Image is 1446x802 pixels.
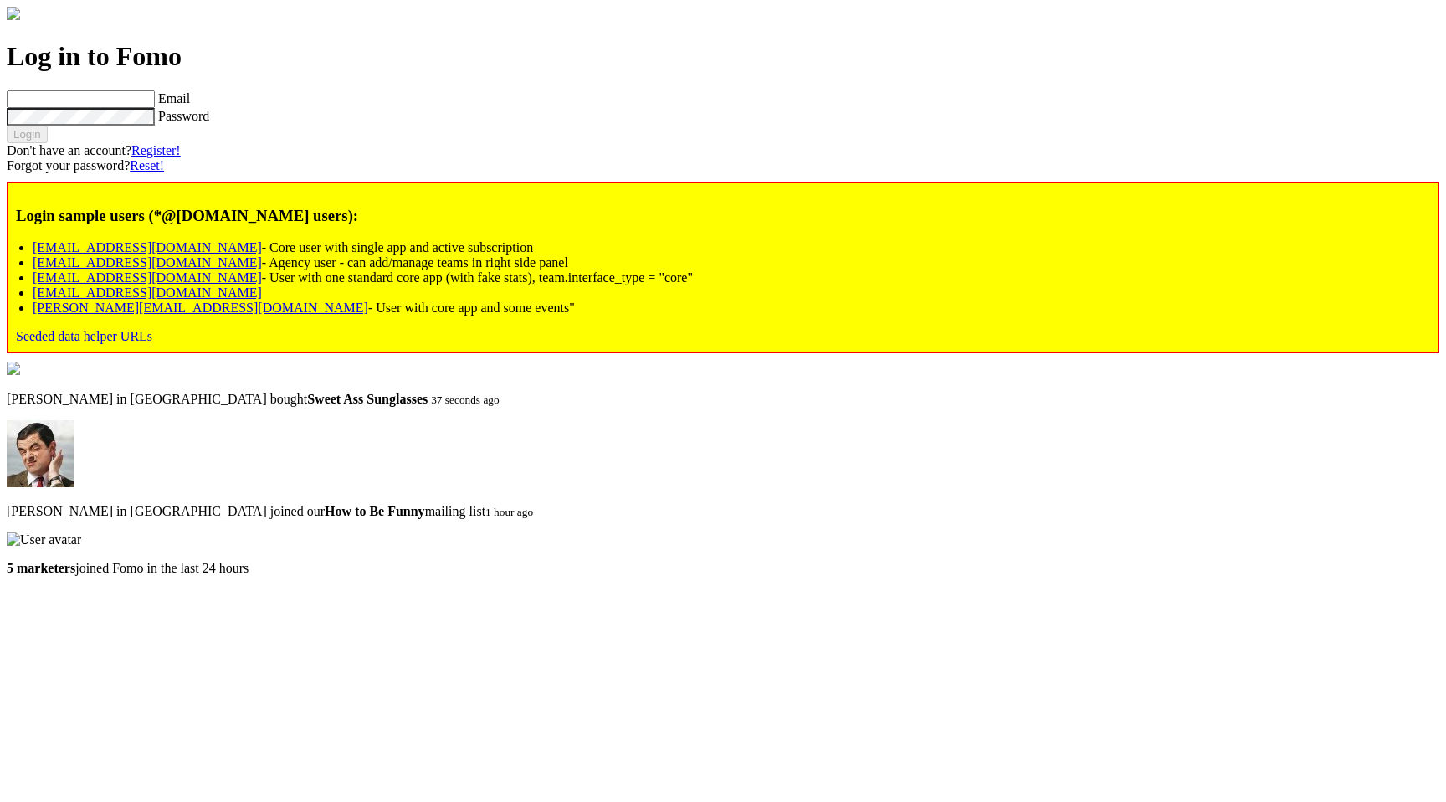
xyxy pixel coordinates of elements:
p: joined Fomo in the last 24 hours [7,561,1439,576]
small: 1 hour ago [485,506,533,518]
a: Reset! [130,158,164,172]
li: - User with one standard core app (with fake stats), team.interface_type = "core" [33,270,1430,285]
li: - Core user with single app and active subscription [33,240,1430,255]
b: How to Be Funny [325,504,425,518]
label: Email [158,91,190,105]
a: [EMAIL_ADDRESS][DOMAIN_NAME] [33,255,262,270]
img: fomo-logo-gray.svg [7,7,20,20]
div: Forgot your password? [7,158,1439,173]
a: [EMAIL_ADDRESS][DOMAIN_NAME] [33,270,262,285]
small: 37 seconds ago [431,393,499,406]
li: - User with core app and some events" [33,301,1430,316]
a: Register! [131,143,181,157]
label: Password [158,109,209,123]
img: Fomo avatar [7,420,74,487]
img: User avatar [7,532,81,548]
a: Seeded data helper URLs [16,329,152,343]
button: Login [7,126,48,143]
h3: Login sample users (*@[DOMAIN_NAME] users): [16,207,1430,225]
b: 5 marketers [7,561,75,575]
li: - Agency user - can add/manage teams in right side panel [33,255,1430,270]
img: sunglasses.png [7,362,20,375]
div: Don't have an account? [7,143,1439,158]
h1: Log in to Fomo [7,41,1439,72]
a: [PERSON_NAME][EMAIL_ADDRESS][DOMAIN_NAME] [33,301,368,315]
a: [EMAIL_ADDRESS][DOMAIN_NAME] [33,285,262,300]
a: [EMAIL_ADDRESS][DOMAIN_NAME] [33,240,262,254]
p: [PERSON_NAME] in [GEOGRAPHIC_DATA] joined our mailing list [7,504,1439,519]
p: [PERSON_NAME] in [GEOGRAPHIC_DATA] bought [7,392,1439,407]
b: Sweet Ass Sunglasses [307,392,428,406]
